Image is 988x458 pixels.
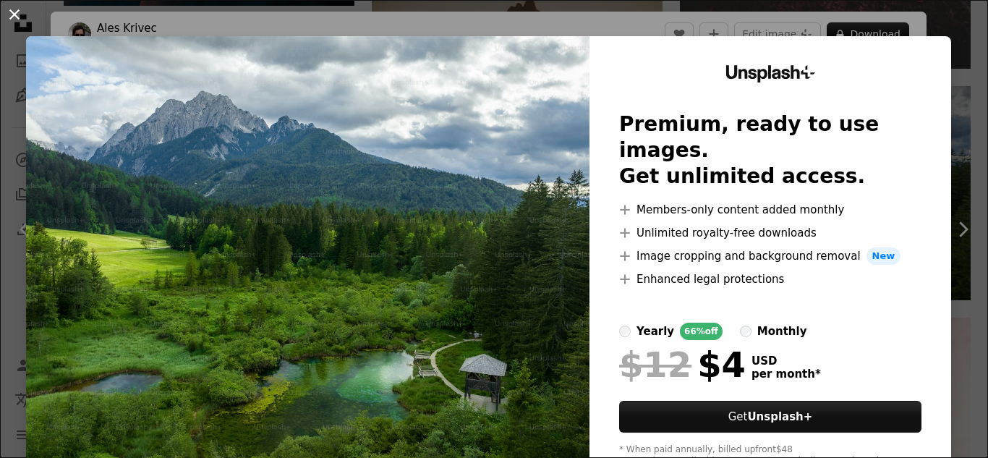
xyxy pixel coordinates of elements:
div: yearly [636,323,674,340]
span: USD [751,355,821,368]
input: monthly [740,326,751,337]
li: Enhanced legal protections [619,271,921,288]
span: New [866,247,901,265]
div: monthly [757,323,807,340]
h2: Premium, ready to use images. Get unlimited access. [619,111,921,190]
input: yearly66%off [619,326,631,337]
div: $4 [619,346,746,383]
strong: Unsplash+ [747,410,812,423]
button: GetUnsplash+ [619,401,921,433]
span: $12 [619,346,691,383]
span: per month * [751,368,821,381]
li: Members-only content added monthly [619,201,921,219]
li: Image cropping and background removal [619,247,921,265]
li: Unlimited royalty-free downloads [619,224,921,242]
div: 66% off [680,323,723,340]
